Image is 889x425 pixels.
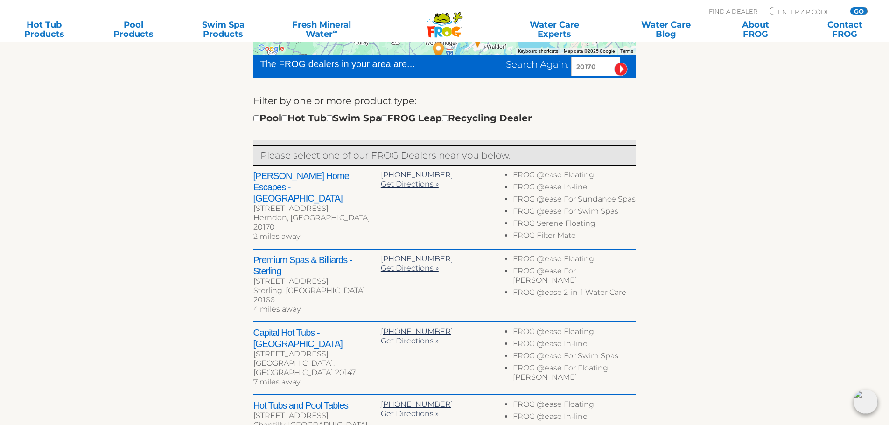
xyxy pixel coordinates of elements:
[631,20,700,39] a: Water CareBlog
[620,49,633,54] a: Terms (opens in new tab)
[513,219,636,231] li: FROG Serene Floating
[278,20,365,39] a: Fresh MineralWater∞
[513,400,636,412] li: FROG @ease Floating
[513,254,636,266] li: FROG @ease Floating
[513,412,636,424] li: FROG @ease In-line
[513,207,636,219] li: FROG @ease For Swim Spas
[709,7,757,15] p: Find A Dealer
[260,148,629,163] p: Please select one of our FROG Dealers near you below.
[513,195,636,207] li: FROG @ease For Sundance Spas
[381,180,439,188] a: Get Directions »
[253,254,381,277] h2: Premium Spas & Billiards - Sterling
[513,182,636,195] li: FROG @ease In-line
[381,336,439,345] a: Get Directions »
[253,411,381,420] div: [STREET_ADDRESS]
[498,20,611,39] a: Water CareExperts
[253,111,532,125] div: Pool Hot Tub Swim Spa FROG Leap Recycling Dealer
[850,7,867,15] input: GO
[854,390,878,414] img: openIcon
[253,286,381,305] div: Sterling, [GEOGRAPHIC_DATA] 20166
[513,231,636,243] li: FROG Filter Mate
[564,49,615,54] span: Map data ©2025 Google
[253,305,301,314] span: 4 miles away
[721,20,790,39] a: AboutFROG
[381,409,439,418] a: Get Directions »
[256,42,287,55] a: Open this area in Google Maps (opens a new window)
[381,400,453,409] a: [PHONE_NUMBER]
[381,264,439,272] a: Get Directions »
[381,254,453,263] a: [PHONE_NUMBER]
[253,93,416,108] label: Filter by one or more product type:
[253,349,381,359] div: [STREET_ADDRESS]
[260,57,448,71] div: The FROG dealers in your area are...
[253,377,300,386] span: 7 miles away
[253,170,381,204] h2: [PERSON_NAME] Home Escapes - [GEOGRAPHIC_DATA]
[253,204,381,213] div: [STREET_ADDRESS]
[518,48,558,55] button: Keyboard shortcuts
[99,20,168,39] a: PoolProducts
[253,400,381,411] h2: Hot Tubs and Pool Tables
[513,266,636,288] li: FROG @ease For [PERSON_NAME]
[513,170,636,182] li: FROG @ease Floating
[513,288,636,300] li: FROG @ease 2-in-1 Water Care
[424,35,453,68] div: Monarch Pool Care - Stafford - 36 miles away.
[777,7,840,15] input: Zip Code Form
[506,59,569,70] span: Search Again:
[513,339,636,351] li: FROG @ease In-line
[253,359,381,377] div: [GEOGRAPHIC_DATA], [GEOGRAPHIC_DATA] 20147
[189,20,258,39] a: Swim SpaProducts
[810,20,880,39] a: ContactFROG
[253,277,381,286] div: [STREET_ADDRESS]
[614,63,628,76] input: Submit
[381,327,453,336] a: [PHONE_NUMBER]
[513,363,636,385] li: FROG @ease For Floating [PERSON_NAME]
[381,170,453,179] a: [PHONE_NUMBER]
[9,20,79,39] a: Hot TubProducts
[513,327,636,339] li: FROG @ease Floating
[513,351,636,363] li: FROG @ease For Swim Spas
[253,327,381,349] h2: Capital Hot Tubs - [GEOGRAPHIC_DATA]
[256,42,287,55] img: Google
[253,232,300,241] span: 2 miles away
[253,213,381,232] div: Herndon, [GEOGRAPHIC_DATA] 20170
[333,28,337,35] sup: ∞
